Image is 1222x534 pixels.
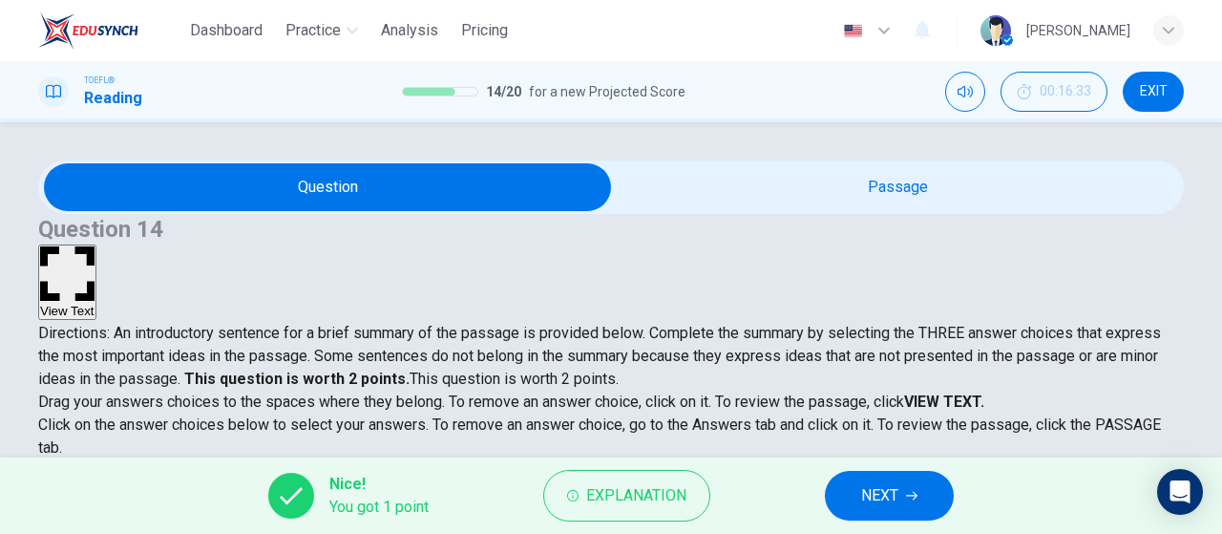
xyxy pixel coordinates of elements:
[861,482,898,509] span: NEXT
[945,72,985,112] div: Mute
[1001,72,1107,112] button: 00:16:33
[38,324,1161,388] span: Directions: An introductory sentence for a brief summary of the passage is provided below. Comple...
[381,19,438,42] span: Analysis
[38,245,96,320] button: View Text
[841,24,865,38] img: en
[1123,72,1184,112] button: EXIT
[38,11,182,50] a: EduSynch logo
[410,370,619,388] span: This question is worth 2 points.
[543,470,710,522] button: Explanation
[529,80,685,103] span: for a new Projected Score
[486,80,521,103] span: 14 / 20
[84,87,142,110] h1: Reading
[1040,84,1091,99] span: 00:16:33
[329,496,429,519] span: You got 1 point
[38,414,1184,459] p: Click on the answer choices below to select your answers. To remove an answer choice, go to the A...
[825,471,954,521] button: NEXT
[461,19,508,42] span: Pricing
[180,370,410,388] strong: This question is worth 2 points.
[904,393,984,411] strong: VIEW TEXT.
[586,482,686,509] span: Explanation
[285,19,341,42] span: Practice
[38,214,1184,245] h4: Question 14
[373,13,446,48] button: Analysis
[84,74,115,87] span: TOEFL®
[38,391,1184,414] p: Drag your answers choices to the spaces where they belong. To remove an answer choice, click on i...
[182,13,270,48] button: Dashboard
[980,15,1011,46] img: Profile picture
[453,13,516,48] button: Pricing
[1140,84,1168,99] span: EXIT
[1001,72,1107,112] div: Hide
[329,473,429,496] span: Nice!
[1157,469,1203,515] div: Open Intercom Messenger
[190,19,263,42] span: Dashboard
[278,13,366,48] button: Practice
[38,11,138,50] img: EduSynch logo
[1026,19,1130,42] div: [PERSON_NAME]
